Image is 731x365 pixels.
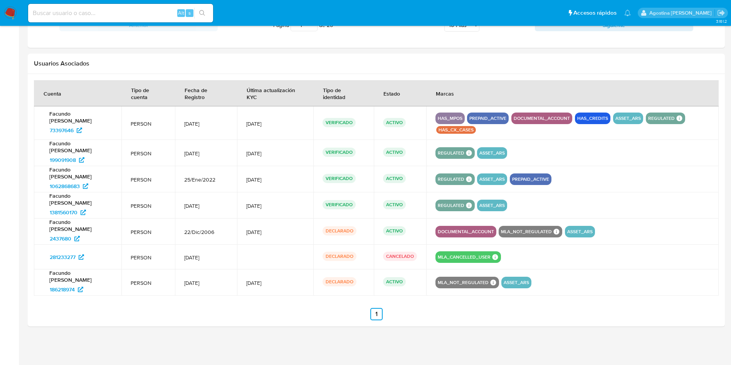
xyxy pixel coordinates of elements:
h2: Usuarios Asociados [34,60,719,67]
span: Alt [178,9,184,17]
p: agostina.faruolo@mercadolibre.com [649,9,714,17]
input: Buscar usuario o caso... [28,8,213,18]
span: 3.161.2 [716,18,727,24]
button: search-icon [194,8,210,19]
span: Accesos rápidos [573,9,617,17]
a: Notificaciones [624,10,631,16]
a: Salir [717,9,725,17]
span: s [188,9,191,17]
